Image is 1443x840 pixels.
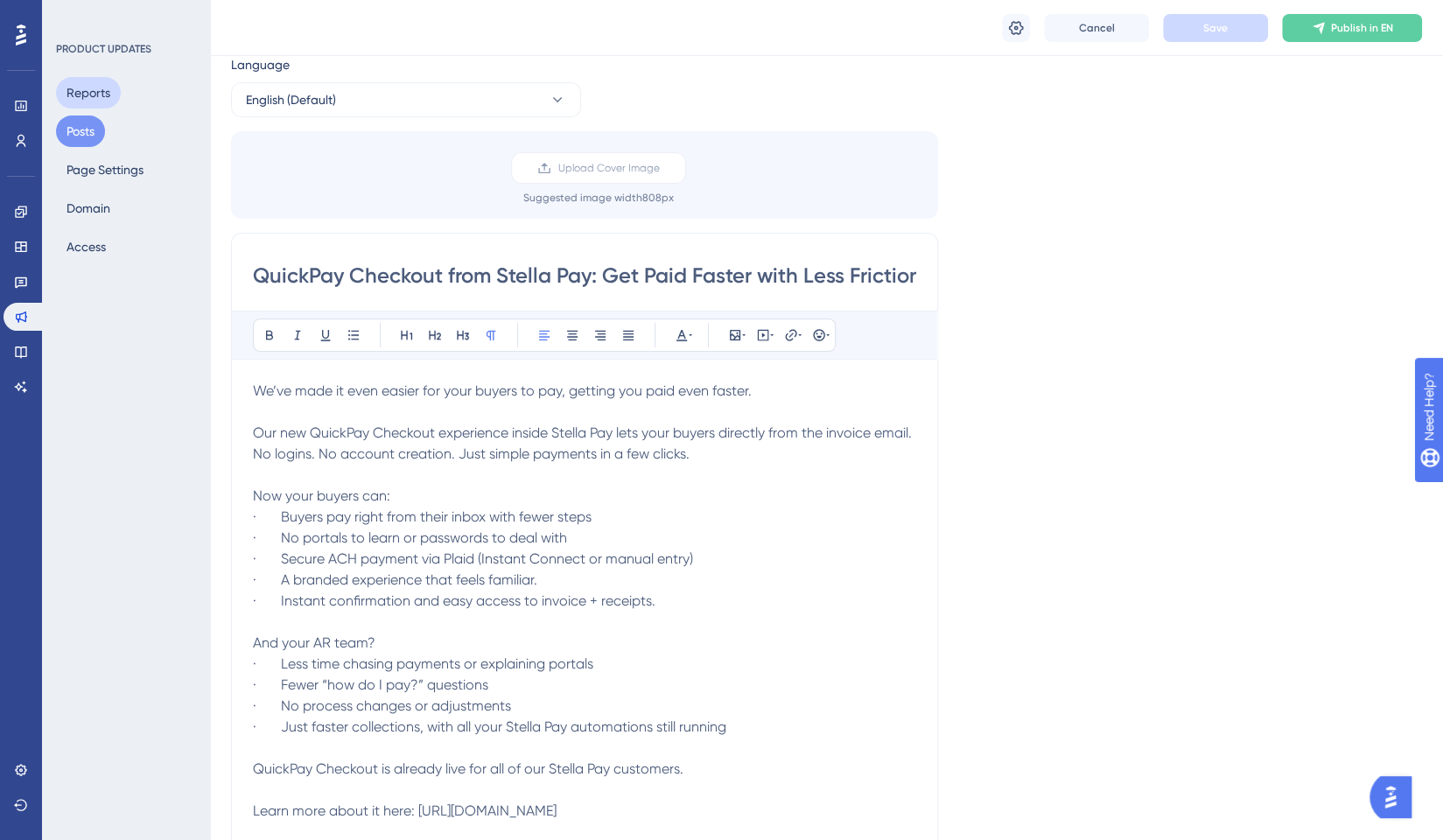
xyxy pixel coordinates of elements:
button: Reports [56,77,121,108]
span: · Just faster collections, with all your Stella Pay automations still running [253,718,726,735]
span: Upload Cover Image [558,161,660,175]
span: · No portals to learn or passwords to deal with [253,529,567,546]
span: · Less time chasing payments or explaining portals [253,655,593,672]
span: Cancel [1079,21,1115,35]
button: Access [56,231,116,262]
button: English (Default) [231,82,581,117]
span: Now your buyers can: [253,487,390,504]
span: · Fewer “how do I pay?” questions [253,676,488,693]
span: · Buyers pay right from their inbox with fewer steps [253,508,592,525]
div: Suggested image width 808 px [523,191,674,205]
button: Publish in EN [1282,14,1422,42]
span: QuickPay Checkout is already live for all of our Stella Pay customers. [253,760,683,777]
span: Language [231,54,290,75]
span: We’ve made it even easier for your buyers to pay, getting you paid even faster. [253,382,752,399]
span: · Instant confirmation and easy access to invoice + receipts. [253,592,655,609]
iframe: UserGuiding AI Assistant Launcher [1369,771,1422,823]
div: PRODUCT UPDATES [56,42,151,56]
span: Save [1203,21,1228,35]
button: Save [1163,14,1268,42]
span: English (Default) [246,89,336,110]
span: Learn more about it here: [URL][DOMAIN_NAME] [253,802,557,819]
button: Page Settings [56,154,154,185]
span: Our new QuickPay Checkout experience inside Stella Pay lets your buyers directly from the invoice... [253,424,915,462]
button: Cancel [1044,14,1149,42]
button: Domain [56,192,121,224]
span: And your AR team? [253,634,375,651]
input: Post Title [253,262,916,290]
button: Posts [56,115,105,147]
span: · No process changes or adjustments [253,697,511,714]
span: · A branded experience that feels familiar. [253,571,537,588]
span: Need Help? [41,4,109,25]
span: · Secure ACH payment via Plaid (Instant Connect or manual entry) [253,550,693,567]
span: Publish in EN [1331,21,1393,35]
